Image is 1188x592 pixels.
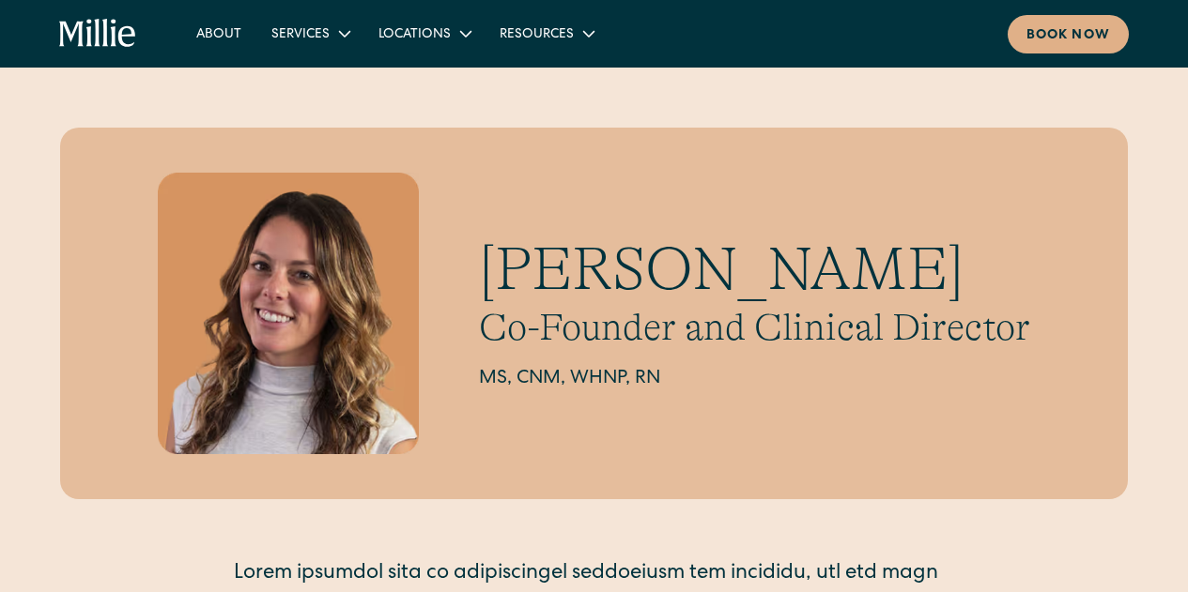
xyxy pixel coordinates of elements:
[59,19,136,49] a: home
[479,365,1030,393] h2: MS, CNM, WHNP, RN
[256,18,363,49] div: Services
[500,25,574,45] div: Resources
[1008,15,1129,53] a: Book now
[363,18,485,49] div: Locations
[479,305,1030,350] h2: Co-Founder and Clinical Director
[479,234,1030,306] h1: [PERSON_NAME]
[1026,26,1110,46] div: Book now
[271,25,330,45] div: Services
[378,25,451,45] div: Locations
[181,18,256,49] a: About
[485,18,608,49] div: Resources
